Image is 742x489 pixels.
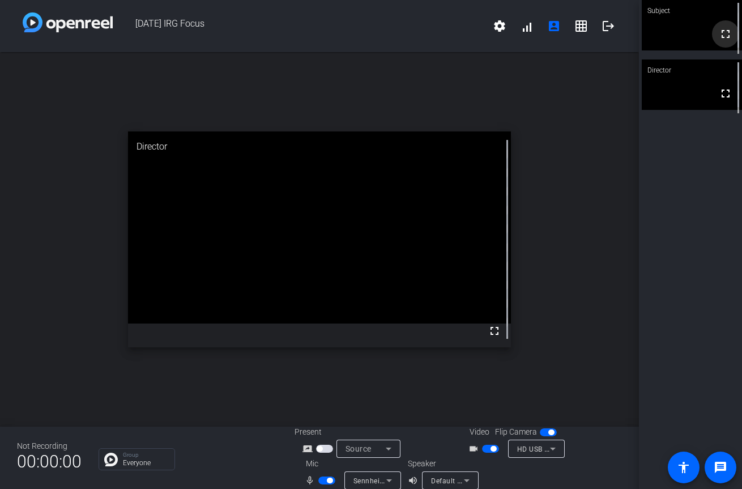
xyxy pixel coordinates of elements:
[346,444,372,453] span: Source
[104,453,118,466] img: Chat Icon
[353,476,479,485] span: Sennheiser XS LAV USB-C (1377:10fe)
[302,442,316,456] mat-icon: screen_share_outline
[714,461,727,474] mat-icon: message
[295,458,408,470] div: Mic
[602,19,615,33] mat-icon: logout
[295,426,408,438] div: Present
[677,461,690,474] mat-icon: accessibility
[408,458,476,470] div: Speaker
[488,324,501,338] mat-icon: fullscreen
[23,12,113,32] img: white-gradient.svg
[719,87,732,100] mat-icon: fullscreen
[123,452,169,458] p: Group
[17,448,82,475] span: 00:00:00
[547,19,561,33] mat-icon: account_box
[470,426,489,438] span: Video
[513,12,540,40] button: signal_cellular_alt
[719,27,732,41] mat-icon: fullscreen
[408,474,421,487] mat-icon: volume_up
[113,12,486,40] span: [DATE] IRG Focus
[642,59,742,81] div: Director
[574,19,588,33] mat-icon: grid_on
[128,131,511,162] div: Director
[17,440,82,452] div: Not Recording
[123,460,169,466] p: Everyone
[493,19,506,33] mat-icon: settings
[517,444,616,453] span: HD USB CAMERA (32e4:0317)
[495,426,537,438] span: Flip Camera
[305,474,318,487] mat-icon: mic_none
[468,442,482,456] mat-icon: videocam_outline
[431,476,568,485] span: Default - MacBook Pro Speakers (Built-in)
